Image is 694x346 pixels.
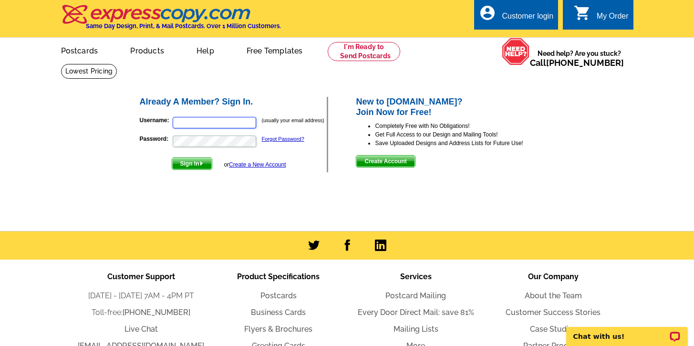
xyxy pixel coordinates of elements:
[172,158,212,169] span: Sign In
[356,97,556,117] h2: New to [DOMAIN_NAME]? Join Now for Free!
[124,325,158,334] a: Live Chat
[199,161,204,166] img: button-next-arrow-white.png
[237,272,320,281] span: Product Specifications
[46,39,114,61] a: Postcards
[244,325,312,334] a: Flyers & Brochures
[546,58,624,68] a: [PHONE_NUMBER]
[73,290,210,302] li: [DATE] - [DATE] 7AM - 4PM PT
[506,308,601,317] a: Customer Success Stories
[356,156,414,167] span: Create Account
[61,11,281,30] a: Same Day Design, Print, & Mail Postcards. Over 1 Million Customers.
[574,4,591,21] i: shopping_cart
[224,160,286,169] div: or
[231,39,318,61] a: Free Templates
[123,308,190,317] a: [PHONE_NUMBER]
[356,155,415,168] button: Create Account
[251,308,306,317] a: Business Cards
[107,272,175,281] span: Customer Support
[400,272,432,281] span: Services
[140,116,172,125] label: Username:
[574,10,629,22] a: shopping_cart My Order
[140,135,172,143] label: Password:
[528,272,579,281] span: Our Company
[140,97,327,107] h2: Already A Member? Sign In.
[229,161,286,168] a: Create a New Account
[479,10,553,22] a: account_circle Customer login
[375,130,556,139] li: Get Full Access to our Design and Mailing Tools!
[172,157,212,170] button: Sign In
[358,308,474,317] a: Every Door Direct Mail: save 81%
[115,39,179,61] a: Products
[375,139,556,147] li: Save Uploaded Designs and Address Lists for Future Use!
[394,325,438,334] a: Mailing Lists
[73,307,210,318] li: Toll-free:
[530,58,624,68] span: Call
[262,117,324,123] small: (usually your email address)
[260,291,297,300] a: Postcards
[530,325,577,334] a: Case Studies
[502,38,530,65] img: help
[530,49,629,68] span: Need help? Are you stuck?
[597,12,629,25] div: My Order
[479,4,496,21] i: account_circle
[262,136,304,142] a: Forgot Password?
[86,22,281,30] h4: Same Day Design, Print, & Mail Postcards. Over 1 Million Customers.
[181,39,229,61] a: Help
[525,291,582,300] a: About the Team
[560,316,694,346] iframe: LiveChat chat widget
[375,122,556,130] li: Completely Free with No Obligations!
[502,12,553,25] div: Customer login
[385,291,446,300] a: Postcard Mailing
